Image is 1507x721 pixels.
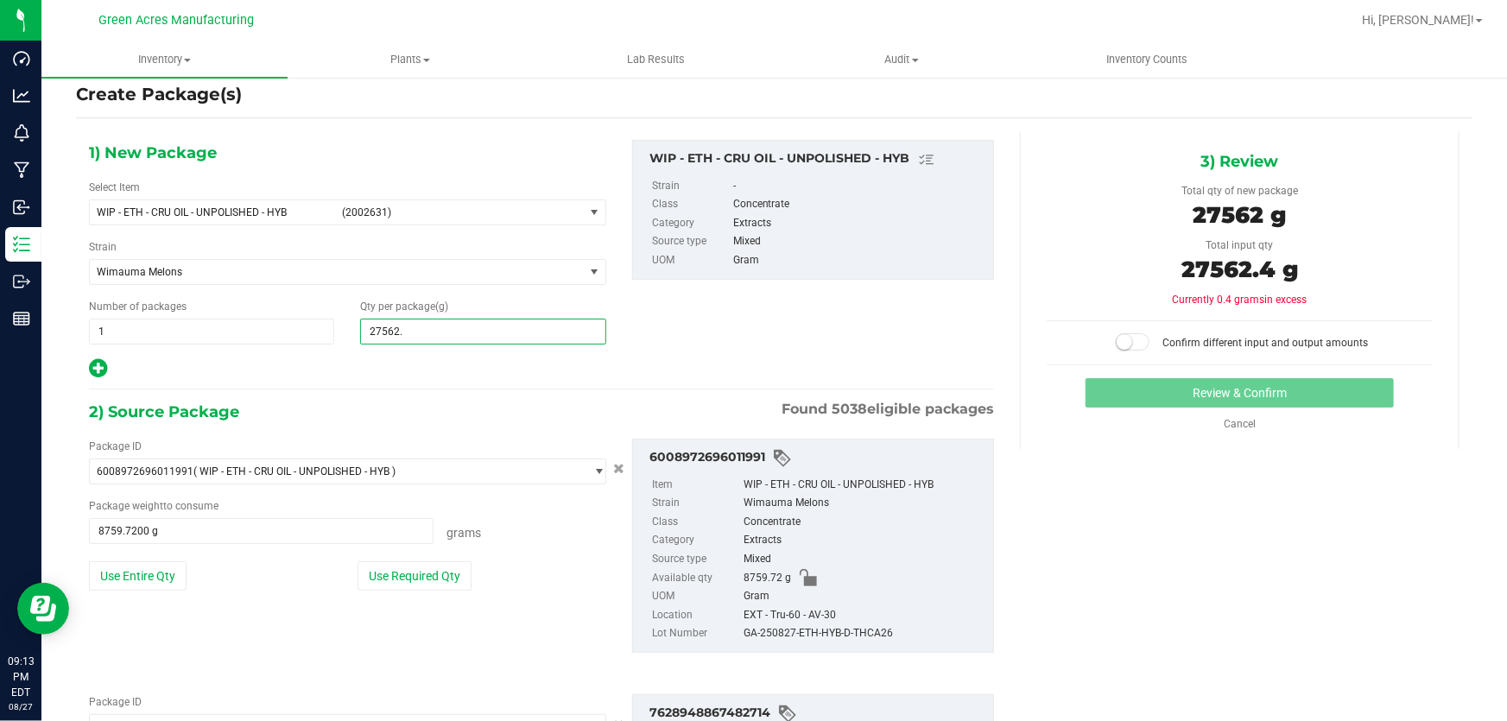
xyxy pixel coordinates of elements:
span: WIP - ETH - CRU OIL - UNPOLISHED - HYB [97,206,332,218]
label: Source type [652,232,730,251]
label: Class [652,513,740,532]
p: 08/27 [8,700,34,713]
label: Strain [89,239,117,255]
label: Available qty [652,569,740,588]
label: Location [652,606,740,625]
span: Green Acres Manufacturing [98,13,254,28]
span: Plants [288,52,533,67]
span: Package to consume [89,500,218,512]
span: weight [132,500,163,512]
label: Item [652,476,740,495]
span: Wimauma Melons [97,266,558,278]
span: Hi, [PERSON_NAME]! [1362,13,1474,27]
span: Found eligible packages [782,399,994,420]
div: Mixed [733,232,985,251]
span: in excess [1264,294,1307,306]
div: GA-250827-ETH-HYB-D-THCA26 [744,624,985,643]
button: Use Required Qty [358,561,472,591]
span: ( WIP - ETH - CRU OIL - UNPOLISHED - HYB ) [193,465,396,478]
a: Lab Results [533,41,779,78]
span: select [584,260,605,284]
p: 09:13 PM EDT [8,654,34,700]
span: Add new output [89,366,107,378]
span: 8759.72 g [744,569,791,588]
span: 3) Review [1200,149,1278,174]
span: 2) Source Package [89,399,239,425]
label: Source type [652,550,740,569]
span: Package ID [89,696,142,708]
div: WIP - ETH - CRU OIL - UNPOLISHED - HYB [744,476,985,495]
span: Confirm different input and output amounts [1162,337,1368,349]
label: Category [652,531,740,550]
div: Extracts [733,214,985,233]
label: Category [652,214,730,233]
div: Mixed [744,550,985,569]
label: UOM [652,251,730,270]
button: Use Entire Qty [89,561,187,591]
inline-svg: Manufacturing [13,161,30,179]
label: UOM [652,587,740,606]
span: Number of packages [89,300,187,313]
input: 1 [90,319,333,344]
label: Lot Number [652,624,740,643]
inline-svg: Reports [13,310,30,327]
inline-svg: Outbound [13,273,30,290]
a: Inventory [41,41,288,78]
span: Inventory Counts [1084,52,1212,67]
span: 5038 [832,401,867,417]
label: Strain [652,177,730,196]
span: 27562 g [1193,201,1286,229]
span: Inventory [41,52,288,67]
span: Currently 0.4 grams [1172,294,1307,306]
span: (2002631) [342,206,577,218]
span: Lab Results [604,52,708,67]
input: 8759.7200 g [90,519,433,543]
inline-svg: Dashboard [13,50,30,67]
div: Concentrate [733,195,985,214]
span: Total input qty [1206,239,1273,251]
span: 1) New Package [89,140,217,166]
div: Concentrate [744,513,985,532]
span: 27562.4 g [1181,256,1298,283]
div: Gram [733,251,985,270]
inline-svg: Inventory [13,236,30,253]
span: 6008972696011991 [97,465,193,478]
span: Grams [446,526,481,540]
span: select [584,200,605,225]
label: Strain [652,494,740,513]
inline-svg: Monitoring [13,124,30,142]
span: select [584,459,605,484]
label: Select Item [89,180,140,195]
div: - [733,177,985,196]
a: Cancel [1224,418,1256,430]
div: 6008972696011991 [649,448,985,469]
span: Package ID [89,440,142,452]
button: Review & Confirm [1086,378,1395,408]
div: Extracts [744,531,985,550]
div: Gram [744,587,985,606]
span: Audit [780,52,1024,67]
label: Class [652,195,730,214]
div: EXT - Tru-60 - AV-30 [744,606,985,625]
button: Cancel button [608,457,630,482]
div: WIP - ETH - CRU OIL - UNPOLISHED - HYB [649,149,985,170]
inline-svg: Inbound [13,199,30,216]
inline-svg: Analytics [13,87,30,104]
span: (g) [435,300,448,313]
a: Inventory Counts [1024,41,1270,78]
span: Total qty of new package [1181,185,1298,197]
div: Wimauma Melons [744,494,985,513]
h4: Create Package(s) [76,82,242,107]
a: Audit [779,41,1025,78]
a: Plants [288,41,534,78]
iframe: Resource center [17,583,69,635]
span: Qty per package [360,300,448,313]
